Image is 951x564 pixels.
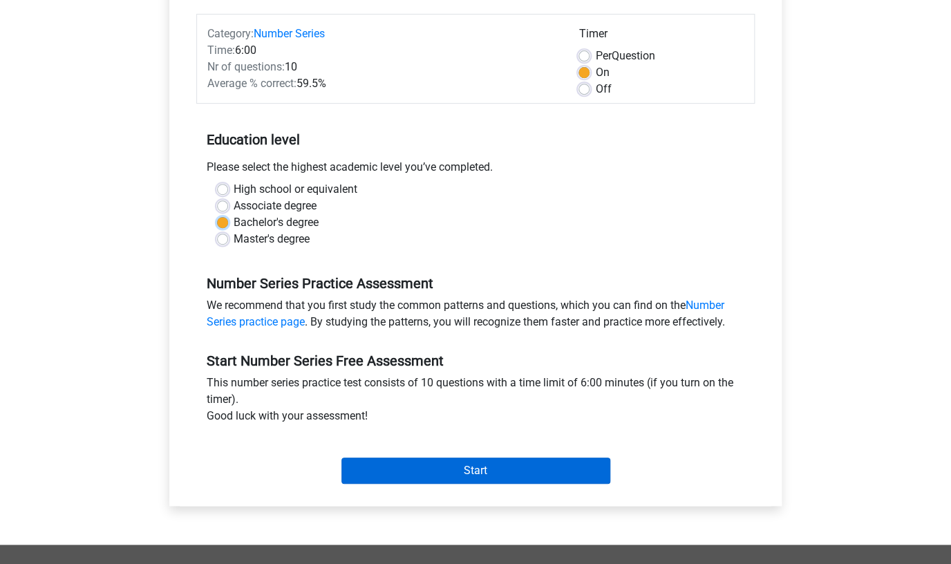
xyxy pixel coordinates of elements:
div: 59.5% [197,75,568,92]
span: Category: [207,27,254,40]
label: Question [595,48,655,64]
label: On [595,64,609,81]
h5: Education level [207,126,744,153]
label: Associate degree [234,198,317,214]
label: Bachelor's degree [234,214,319,231]
a: Number Series [254,27,325,40]
span: Average % correct: [207,77,296,90]
label: Off [595,81,611,97]
div: This number series practice test consists of 10 questions with a time limit of 6:00 minutes (if y... [196,375,755,430]
h5: Number Series Practice Assessment [207,275,744,292]
input: Start [341,458,610,484]
span: Time: [207,44,235,57]
div: 10 [197,59,568,75]
label: High school or equivalent [234,181,357,198]
div: Timer [578,26,744,48]
span: Per [595,49,611,62]
div: 6:00 [197,42,568,59]
div: We recommend that you first study the common patterns and questions, which you can find on the . ... [196,297,755,336]
h5: Start Number Series Free Assessment [207,352,744,369]
span: Nr of questions: [207,60,285,73]
div: Please select the highest academic level you’ve completed. [196,159,755,181]
label: Master's degree [234,231,310,247]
